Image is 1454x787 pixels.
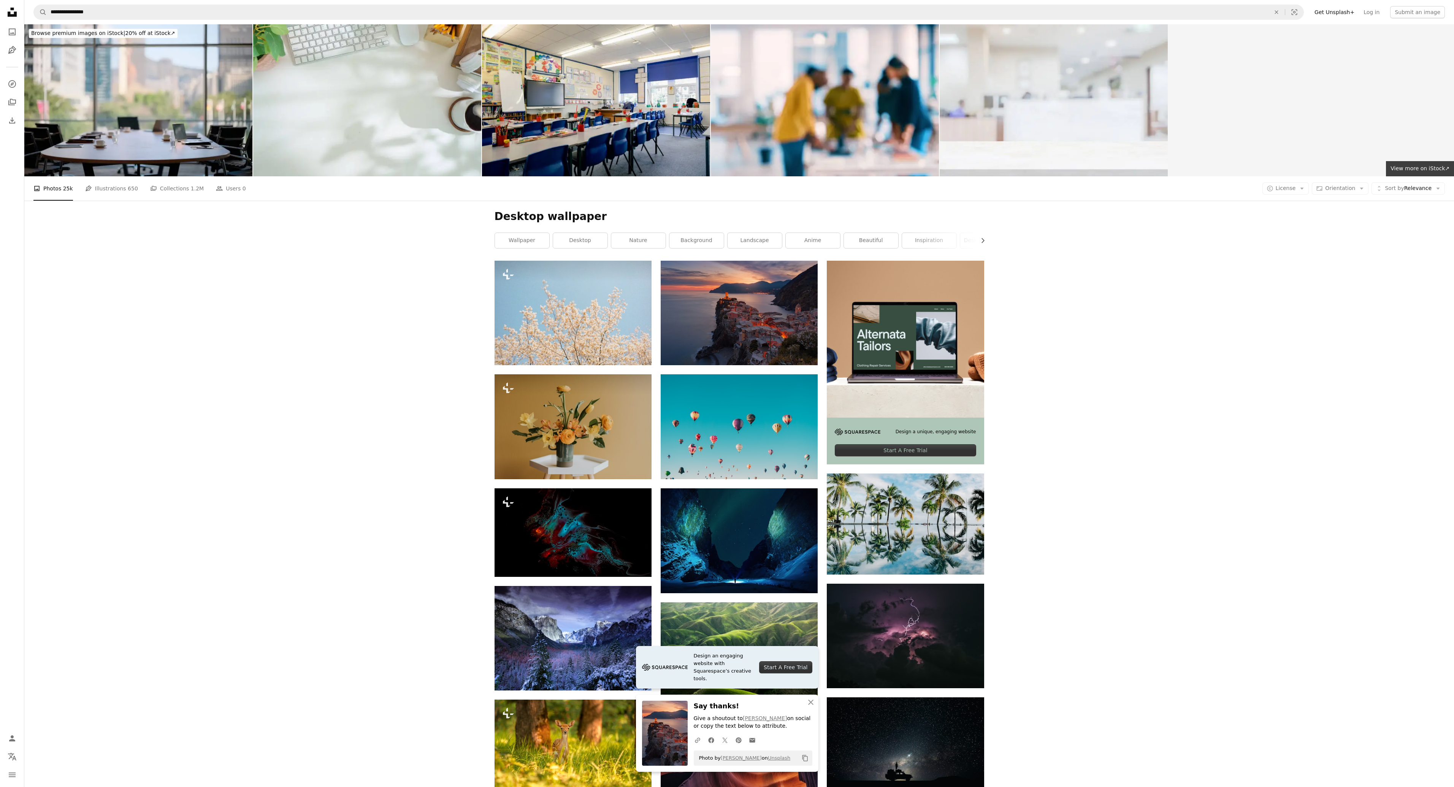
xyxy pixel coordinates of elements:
[5,95,20,110] a: Collections
[827,632,984,639] a: photography of lightning storm
[495,309,652,316] a: a tree with white flowers against a blue sky
[827,521,984,527] a: water reflection of coconut palm trees
[743,715,787,721] a: [PERSON_NAME]
[495,261,652,365] img: a tree with white flowers against a blue sky
[1386,161,1454,176] a: View more on iStock↗
[1268,5,1285,19] button: Clear
[5,731,20,746] a: Log in / Sign up
[33,5,1304,20] form: Find visuals sitewide
[482,24,710,176] img: Empty Classroom
[768,755,790,761] a: Unsplash
[642,662,688,673] img: file-1705255347840-230a6ab5bca9image
[835,429,880,435] img: file-1705255347840-230a6ab5bca9image
[5,749,20,764] button: Language
[1285,5,1303,19] button: Visual search
[636,646,818,689] a: Design an engaging website with Squarespace’s creative tools.Start A Free Trial
[844,233,898,248] a: beautiful
[495,488,652,576] img: a black background with blue, red, and green bubbles
[976,233,984,248] button: scroll list to the right
[495,423,652,430] a: a vase filled with yellow flowers on top of a white table
[611,233,666,248] a: nature
[661,309,818,316] a: aerial view of village on mountain cliff during orange sunset
[31,30,175,36] span: 20% off at iStock ↗
[695,752,791,764] span: Photo by on
[661,423,818,430] a: assorted-color hot air balloons during daytime
[216,176,246,201] a: Users 0
[5,43,20,58] a: Illustrations
[669,233,724,248] a: background
[721,755,762,761] a: [PERSON_NAME]
[661,261,818,365] img: aerial view of village on mountain cliff during orange sunset
[661,645,818,652] a: bird's eye view photograph of green mountains
[5,76,20,92] a: Explore
[799,752,812,765] button: Copy to clipboard
[835,444,976,456] div: Start A Free Trial
[1310,6,1359,18] a: Get Unsplash+
[24,24,252,176] img: Chairs, table and technology in empty boardroom of corporate office for meeting with window view....
[1312,182,1368,195] button: Orientation
[827,261,984,464] a: Design a unique, engaging websiteStart A Free Trial
[745,732,759,747] a: Share over email
[5,24,20,40] a: Photos
[85,176,138,201] a: Illustrations 650
[5,113,20,128] a: Download History
[495,210,984,223] h1: Desktop wallpaper
[827,473,984,575] img: water reflection of coconut palm trees
[694,715,812,730] p: Give a shoutout to on social or copy the text below to attribute.
[759,661,812,673] div: Start A Free Trial
[1391,165,1449,171] span: View more on iStock ↗
[243,184,246,193] span: 0
[661,488,818,593] img: northern lights
[495,635,652,641] a: photo of mountains and trees
[1390,6,1445,18] button: Submit an image
[150,176,204,201] a: Collections 1.2M
[1325,185,1355,191] span: Orientation
[827,261,984,418] img: file-1707885205802-88dd96a21c72image
[896,429,976,435] span: Design a unique, engaging website
[1372,182,1445,195] button: Sort byRelevance
[5,767,20,782] button: Menu
[553,233,607,248] a: desktop
[827,746,984,753] a: silhouette of off-road car
[24,24,182,43] a: Browse premium images on iStock|20% off at iStock↗
[704,732,718,747] a: Share on Facebook
[728,233,782,248] a: landscape
[1359,6,1384,18] a: Log in
[31,30,125,36] span: Browse premium images on iStock |
[495,529,652,536] a: a black background with blue, red, and green bubbles
[732,732,745,747] a: Share on Pinterest
[1262,182,1309,195] button: License
[495,586,652,690] img: photo of mountains and trees
[786,233,840,248] a: anime
[960,233,1015,248] a: desktop background
[902,233,956,248] a: inspiration
[1276,185,1296,191] span: License
[694,652,753,682] span: Design an engaging website with Squarespace’s creative tools.
[1385,185,1404,191] span: Sort by
[1385,185,1432,192] span: Relevance
[495,374,652,479] img: a vase filled with yellow flowers on top of a white table
[827,584,984,688] img: photography of lightning storm
[495,233,549,248] a: wallpaper
[694,701,812,712] h3: Say thanks!
[940,24,1168,176] img: Marble table top with blur hospital clinic medical interior background
[661,537,818,544] a: northern lights
[128,184,138,193] span: 650
[34,5,47,19] button: Search Unsplash
[191,184,204,193] span: 1.2M
[718,732,732,747] a: Share on Twitter
[253,24,481,176] img: Top view white office desk with keyboard, coffee cup, headphone and stationery.
[661,602,818,696] img: bird's eye view photograph of green mountains
[711,24,939,176] img: Blur, meeting and employees for discussion in office, working and job for creative career. People...
[661,374,818,479] img: assorted-color hot air balloons during daytime
[495,748,652,755] a: a small deer standing in the middle of a forest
